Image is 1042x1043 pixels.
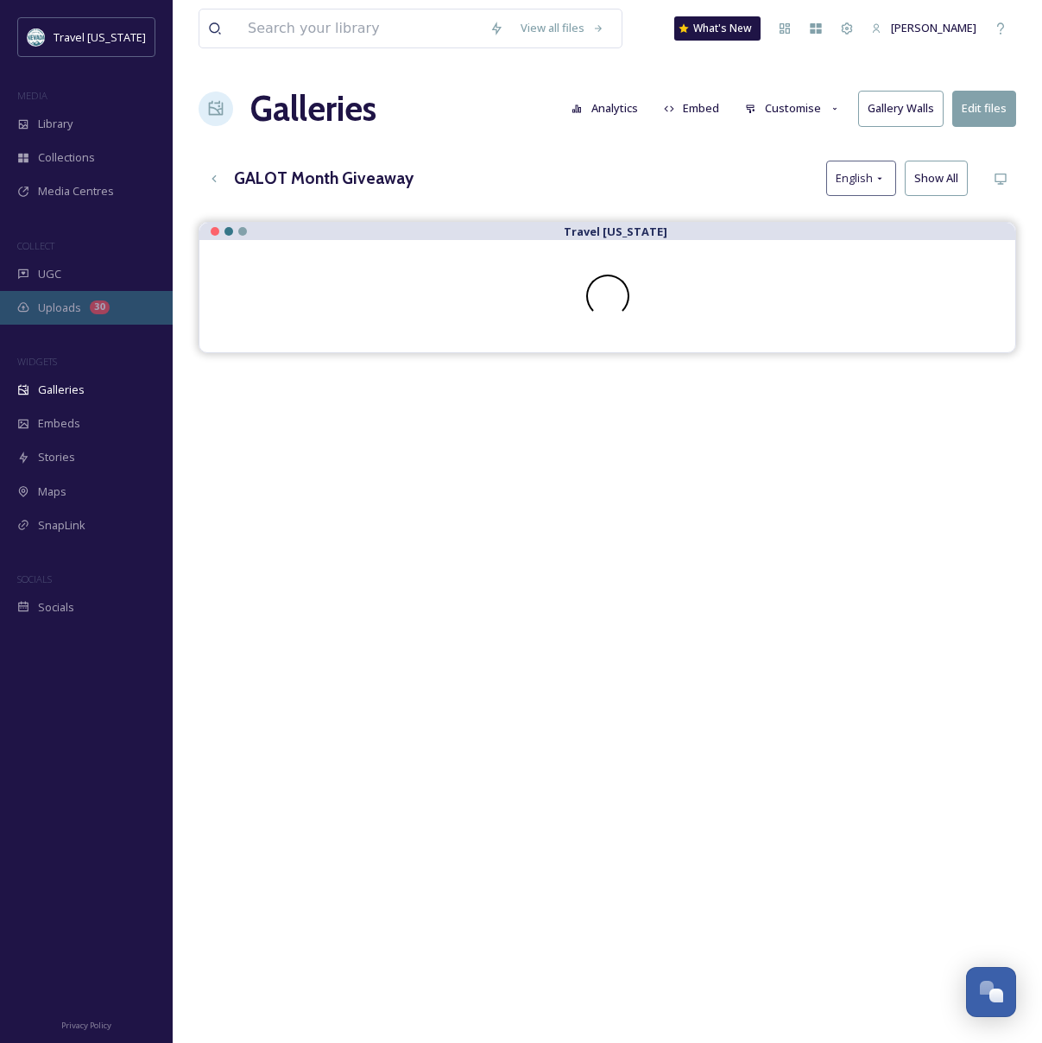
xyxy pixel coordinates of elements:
[38,149,95,166] span: Collections
[905,161,968,196] button: Show All
[54,29,146,45] span: Travel [US_STATE]
[38,449,75,465] span: Stories
[38,183,114,199] span: Media Centres
[61,1014,111,1034] a: Privacy Policy
[17,355,57,368] span: WIDGETS
[563,92,647,125] button: Analytics
[17,572,52,585] span: SOCIALS
[891,20,976,35] span: [PERSON_NAME]
[239,9,481,47] input: Search your library
[563,92,655,125] a: Analytics
[512,11,613,45] a: View all files
[836,170,873,186] span: English
[655,92,729,125] button: Embed
[234,166,414,191] h3: GALOT Month Giveaway
[858,91,944,126] button: Gallery Walls
[862,11,985,45] a: [PERSON_NAME]
[674,16,761,41] a: What's New
[28,28,45,46] img: download.jpeg
[250,83,376,135] a: Galleries
[966,967,1016,1017] button: Open Chat
[61,1020,111,1031] span: Privacy Policy
[38,300,81,316] span: Uploads
[38,116,73,132] span: Library
[952,91,1016,126] button: Edit files
[38,517,85,534] span: SnapLink
[38,484,66,500] span: Maps
[564,224,667,239] strong: Travel [US_STATE]
[38,382,85,398] span: Galleries
[38,415,80,432] span: Embeds
[38,599,74,616] span: Socials
[90,300,110,314] div: 30
[38,266,61,282] span: UGC
[17,239,54,252] span: COLLECT
[736,92,849,125] button: Customise
[17,89,47,102] span: MEDIA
